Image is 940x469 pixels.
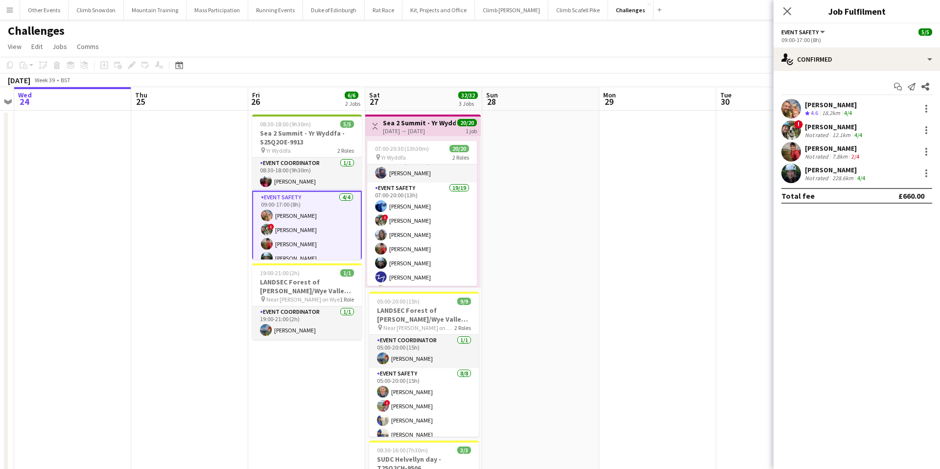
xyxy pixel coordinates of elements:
h3: Sea 2 Summit - Yr Wyddfa - S25Q2OE-9913 [383,118,456,127]
a: Comms [73,40,103,53]
span: Yr Wyddfa [381,154,406,161]
div: Confirmed [774,47,940,71]
span: Edit [31,42,43,51]
span: Yr Wyddfa [266,147,291,154]
div: [DATE] [8,75,30,85]
button: Climb Snowdon [69,0,124,20]
span: Sat [369,91,380,99]
a: Edit [27,40,47,53]
a: View [4,40,25,53]
h3: LANDSEC Forest of [PERSON_NAME]/Wye Valley Challenge - S25Q2CH-9594 [252,278,362,295]
app-job-card: 05:00-20:00 (15h)9/9LANDSEC Forest of [PERSON_NAME]/Wye Valley Challenge - S25Q2CH-9594 Near [PER... [369,292,479,437]
span: ! [268,224,274,230]
span: 1 Role [340,296,354,303]
span: 20/20 [457,119,477,126]
div: 18.2km [820,109,842,117]
div: 1 job [466,126,477,135]
span: Comms [77,42,99,51]
h3: LANDSEC Forest of [PERSON_NAME]/Wye Valley Challenge - S25Q2CH-9594 [369,306,479,324]
div: Not rated [805,131,830,139]
span: 20/20 [449,145,469,152]
div: [PERSON_NAME] [805,144,861,153]
span: 3/3 [457,446,471,454]
button: Duke of Edinburgh [303,0,365,20]
span: 05:00-20:00 (15h) [377,298,420,305]
app-skills-label: 2/4 [851,153,859,160]
div: Total fee [781,191,815,201]
div: [DATE] → [DATE] [383,127,456,135]
span: Mon [603,91,616,99]
div: £660.00 [898,191,924,201]
span: Jobs [52,42,67,51]
button: Challenges [608,0,654,20]
app-card-role: Event Coordinator1/108:30-18:00 (9h30m)[PERSON_NAME] [252,158,362,191]
div: 3 Jobs [459,100,477,107]
button: Running Events [248,0,303,20]
span: 08:30-18:00 (9h30m) [260,120,311,128]
span: Event Safety [781,28,819,36]
span: 32/32 [458,92,478,99]
span: 27 [368,96,380,107]
app-job-card: 19:00-21:00 (2h)1/1LANDSEC Forest of [PERSON_NAME]/Wye Valley Challenge - S25Q2CH-9594 Near [PERS... [252,263,362,340]
span: 5/5 [340,120,354,128]
div: BST [61,76,70,84]
span: 1/1 [340,269,354,277]
span: 07:00-20:30 (13h30m) [375,145,429,152]
span: Sun [486,91,498,99]
button: Mountain Training [124,0,187,20]
button: Mass Participation [187,0,248,20]
app-card-role: Event Coordinator1/119:00-21:00 (2h)[PERSON_NAME] [252,306,362,340]
span: 08:30-16:00 (7h30m) [377,446,428,454]
app-job-card: 07:00-20:30 (13h30m)20/20 Yr Wyddfa2 RolesEvent Coordinator1/107:00-20:30 (13h30m)[PERSON_NAME]Ev... [367,141,477,286]
div: [PERSON_NAME] [805,165,867,174]
div: Not rated [805,174,830,182]
div: 228.6km [830,174,855,182]
div: 2 Jobs [345,100,360,107]
span: 2 Roles [454,324,471,331]
app-job-card: 08:30-18:00 (9h30m)5/5Sea 2 Summit - Yr Wyddfa - S25Q2OE-9913 Yr Wyddfa2 RolesEvent Coordinator1/... [252,115,362,259]
span: 29 [602,96,616,107]
span: 19:00-21:00 (2h) [260,269,300,277]
div: Not rated [805,153,830,160]
span: 2 Roles [337,147,354,154]
span: ! [384,400,390,406]
span: 9/9 [457,298,471,305]
span: 28 [485,96,498,107]
app-skills-label: 4/4 [857,174,865,182]
span: ! [382,214,388,220]
span: 5/5 [918,28,932,36]
a: Jobs [48,40,71,53]
div: [PERSON_NAME] [805,122,864,131]
span: Wed [18,91,32,99]
app-card-role: Event Coordinator1/105:00-20:00 (15h)[PERSON_NAME] [369,335,479,368]
span: Fri [252,91,260,99]
span: 2 Roles [452,154,469,161]
app-skills-label: 4/4 [844,109,852,117]
button: Climb Scafell Pike [548,0,608,20]
span: ! [794,120,803,129]
button: Kit, Projects and Office [402,0,475,20]
button: Other Events [20,0,69,20]
div: 09:00-17:00 (8h) [781,36,932,44]
span: 30 [719,96,731,107]
span: Thu [135,91,147,99]
h3: Job Fulfilment [774,5,940,18]
h1: Challenges [8,23,65,38]
span: 6/6 [345,92,358,99]
span: Week 39 [32,76,57,84]
div: [PERSON_NAME] [805,100,857,109]
span: 26 [251,96,260,107]
div: 7.8km [830,153,849,160]
span: 4.6 [811,109,818,117]
app-skills-label: 4/4 [854,131,862,139]
button: Rat Race [365,0,402,20]
app-card-role: Event Safety4/409:00-17:00 (8h)[PERSON_NAME]![PERSON_NAME][PERSON_NAME][PERSON_NAME] [252,191,362,269]
span: Near [PERSON_NAME] on Wye [266,296,340,303]
button: Climb [PERSON_NAME] [475,0,548,20]
span: 25 [134,96,147,107]
h3: Sea 2 Summit - Yr Wyddfa - S25Q2OE-9913 [252,129,362,146]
